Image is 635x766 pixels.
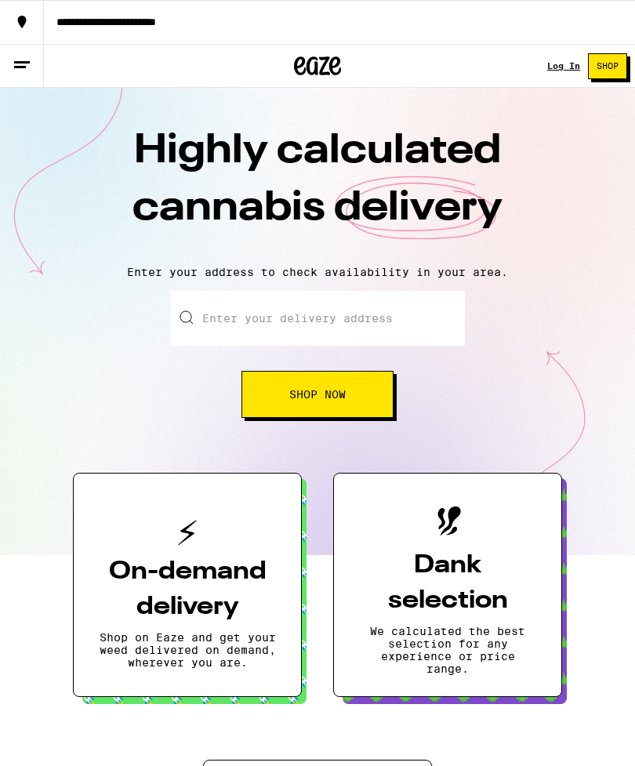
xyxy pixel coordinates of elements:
[16,266,619,278] p: Enter your address to check availability in your area.
[241,371,394,418] button: Shop Now
[99,554,276,625] h3: On-demand delivery
[43,123,592,253] h1: Highly calculated cannabis delivery
[99,631,276,669] p: Shop on Eaze and get your weed delivered on demand, wherever you are.
[73,473,302,697] button: On-demand deliveryShop on Eaze and get your weed delivered on demand, wherever you are.
[359,548,536,619] h3: Dank selection
[171,291,465,346] input: Enter your delivery address
[547,61,580,71] div: Log In
[359,625,536,675] p: We calculated the best selection for any experience or price range.
[588,53,627,79] button: Shop
[333,473,562,697] button: Dank selectionWe calculated the best selection for any experience or price range.
[289,389,346,400] span: Shop Now
[597,62,619,71] span: Shop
